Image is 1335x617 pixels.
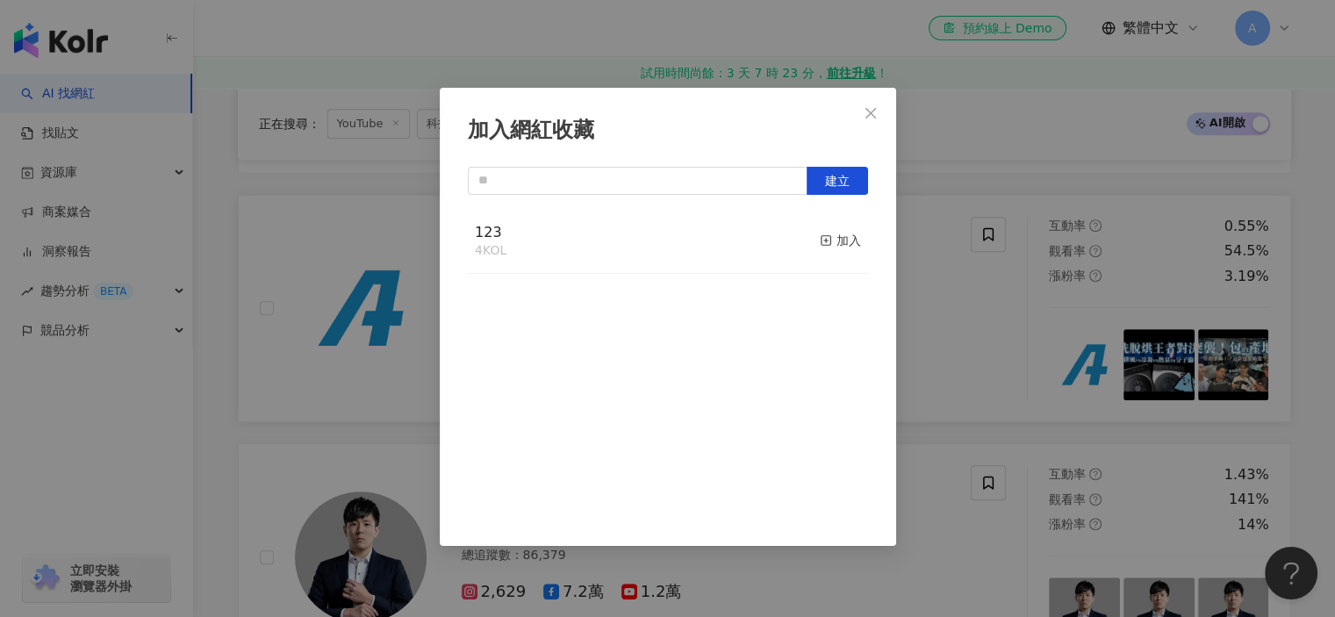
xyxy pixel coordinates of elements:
[825,174,850,188] span: 建立
[475,226,502,240] a: 123
[468,116,868,146] div: 加入網紅收藏
[238,195,1291,422] a: KOL AvatarAddMaker 加點製造網紅類型：AI & 半導體·法政社會·食譜總追蹤數：84,0008.4萬找相似互動率question-circle0.55%觀看率question-...
[820,231,861,250] div: 加入
[475,242,506,260] div: 4 KOL
[864,106,878,120] span: close
[807,167,868,195] button: 建立
[820,223,861,260] button: 加入
[475,224,502,240] span: 123
[853,96,888,131] button: Close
